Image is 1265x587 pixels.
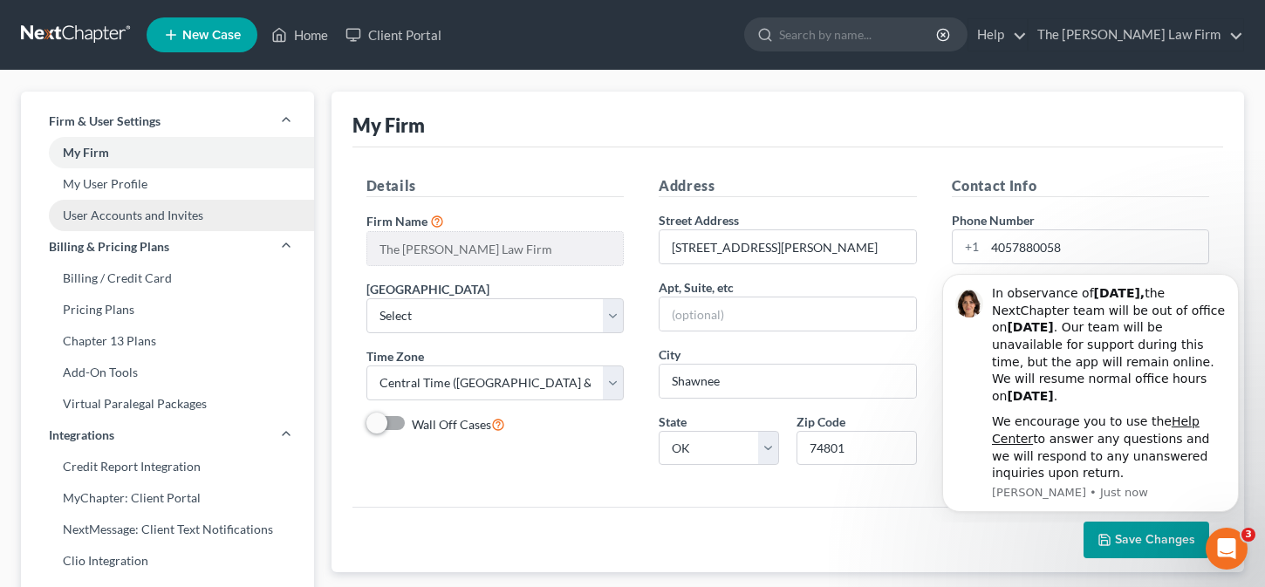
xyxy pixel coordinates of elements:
a: User Accounts and Invites [21,200,314,231]
div: My Firm [352,113,425,138]
input: Enter address... [660,230,916,263]
span: Save Changes [1115,532,1195,547]
span: Firm Name [366,214,427,229]
label: Apt, Suite, etc [659,278,734,297]
a: The [PERSON_NAME] Law Firm [1029,19,1243,51]
a: Virtual Paralegal Packages [21,388,314,420]
a: Firm & User Settings [21,106,314,137]
a: Add-On Tools [21,357,314,388]
a: My Firm [21,137,314,168]
a: Credit Report Integration [21,451,314,482]
a: Billing & Pricing Plans [21,231,314,263]
a: Home [263,19,337,51]
div: +1 [953,230,985,263]
a: Pricing Plans [21,294,314,325]
label: Time Zone [366,347,424,365]
a: Chapter 13 Plans [21,325,314,357]
label: Phone Number [952,211,1035,229]
a: MyChapter: Client Portal [21,482,314,514]
span: Billing & Pricing Plans [49,238,169,256]
h5: Details [366,175,625,197]
input: (optional) [660,297,916,331]
a: NextMessage: Client Text Notifications [21,514,314,545]
span: 3 [1241,528,1255,542]
a: Billing / Credit Card [21,263,314,294]
span: New Case [182,29,241,42]
a: Help [968,19,1027,51]
input: Enter phone... [985,230,1209,263]
a: My User Profile [21,168,314,200]
label: City [659,345,680,364]
h5: Contact Info [952,175,1210,197]
iframe: Intercom live chat [1206,528,1248,570]
input: Enter city... [660,365,916,398]
span: Integrations [49,427,114,444]
label: Street Address [659,211,739,229]
input: Search by name... [779,18,939,51]
a: Client Portal [337,19,450,51]
span: Wall Off Cases [412,417,491,432]
label: State [659,413,687,431]
input: Enter name... [367,232,624,265]
input: XXXXX [797,431,917,466]
label: [GEOGRAPHIC_DATA] [366,280,489,298]
h5: Address [659,175,917,197]
label: Zip Code [797,413,845,431]
a: Clio Integration [21,545,314,577]
span: Firm & User Settings [49,113,161,130]
button: Save Changes [1084,522,1209,558]
iframe: Intercom notifications message [916,258,1265,522]
a: Integrations [21,420,314,451]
